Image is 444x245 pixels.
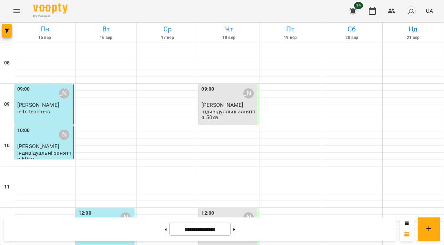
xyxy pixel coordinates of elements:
span: [PERSON_NAME] [17,143,59,150]
h6: 08 [4,59,10,67]
h6: 15 вер [15,34,74,41]
h6: 10 [4,142,10,150]
h6: Вт [77,24,135,34]
h6: Пт [261,24,320,34]
h6: 11 [4,183,10,191]
div: Марія Хоміцька [59,130,69,140]
h6: 16 вер [77,34,135,41]
h6: 18 вер [199,34,258,41]
div: Марія Хоміцька [120,212,131,223]
button: Menu [8,3,25,19]
h6: Сб [322,24,381,34]
h6: Чт [199,24,258,34]
h6: 21 вер [384,34,443,41]
div: Марія Хоміцька [59,88,69,99]
span: UA [426,7,433,14]
img: avatar_s.png [406,6,416,16]
h6: 19 вер [261,34,320,41]
label: 09:00 [17,85,30,93]
label: 12:00 [79,210,91,217]
h6: 20 вер [322,34,381,41]
p: Індивідуальні заняття 50хв [201,109,256,121]
div: Марія Хоміцька [243,88,254,99]
p: Індивідуальні заняття 50хв [17,150,72,162]
span: [PERSON_NAME] [201,102,243,108]
label: 12:00 [201,210,214,217]
span: 14 [354,2,363,9]
h6: 09 [4,101,10,108]
div: Марія Хоміцька [243,212,254,223]
span: For Business [33,14,68,19]
h6: Ср [138,24,197,34]
label: 09:00 [201,85,214,93]
h6: Нд [384,24,443,34]
h6: 17 вер [138,34,197,41]
img: Voopty Logo [33,3,68,13]
p: ielts teachers [17,109,50,114]
span: [PERSON_NAME] [17,102,59,108]
label: 10:00 [17,127,30,134]
h6: Пн [15,24,74,34]
button: UA [423,4,436,17]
